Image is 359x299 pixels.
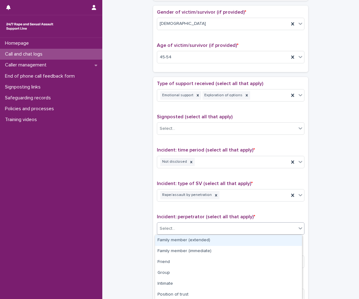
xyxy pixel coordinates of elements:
span: Signposted (select all that apply) [157,114,233,119]
div: Friend [155,257,302,268]
span: Incident: perpetrator (select all that apply) [157,214,255,219]
div: Not disclosed [160,158,188,166]
p: End of phone call feedback form [2,73,80,79]
div: Select... [160,225,175,232]
p: Call and chat logs [2,51,47,57]
img: rhQMoQhaT3yELyF149Cw [5,20,55,33]
span: Type of support received (select all that apply) [157,81,263,86]
span: [DEMOGRAPHIC_DATA] [160,20,206,27]
span: Age of victim/survivor (if provided) [157,43,238,48]
div: Select... [160,125,175,132]
span: Incident: type of SV (select all that apply) [157,181,253,186]
p: Signposting links [2,84,46,90]
p: Policies and processes [2,106,59,112]
div: Intimate [155,279,302,289]
div: Group [155,268,302,279]
div: Family member (immediate) [155,246,302,257]
p: Homepage [2,40,34,46]
div: Rape/assault by penetration [160,191,213,199]
span: Incident: time period (select all that apply) [157,147,255,152]
span: Gender of victim/survivor (if provided) [157,10,246,15]
span: 45-54 [160,54,171,61]
p: Safeguarding records [2,95,56,101]
div: Emotional support [160,91,194,100]
p: Caller management [2,62,51,68]
div: Family member (extended) [155,235,302,246]
div: Exploration of options [202,91,243,100]
p: Training videos [2,117,42,123]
